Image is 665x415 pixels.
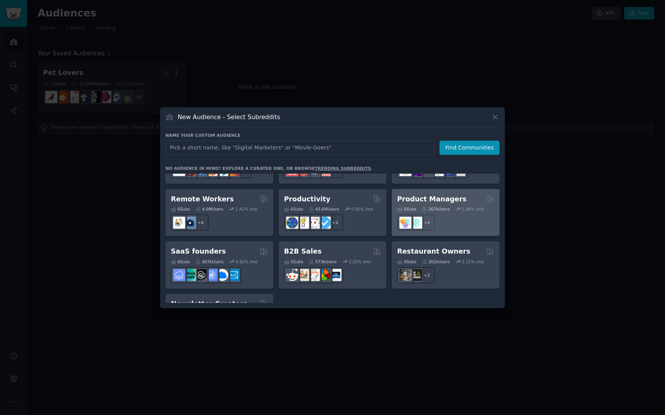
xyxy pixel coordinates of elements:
div: + 4 [192,214,209,231]
input: Pick a short name, like "Digital Marketers" or "Movie-Goers" [165,141,434,155]
img: getdisciplined [319,217,331,229]
img: b2b_sales [308,269,320,281]
div: 1.41 % /mo [236,206,257,212]
div: 6 Sub s [171,259,190,264]
img: NoCodeSaaS [195,269,207,281]
div: + 4 [419,214,435,231]
h2: Restaurant Owners [397,247,470,256]
img: BarOwners [410,269,422,281]
h2: Newsletter Creators [171,299,247,309]
img: B2BSales [319,269,331,281]
div: 43.6M Users [309,206,339,212]
div: 1.11 % /mo [462,259,484,264]
div: 4 Sub s [397,259,416,264]
img: salestechniques [297,269,309,281]
img: SaaSSales [206,269,217,281]
img: ProductMgmt [410,217,422,229]
button: Find Communities [439,141,500,155]
div: 1.88 % /mo [462,206,484,212]
div: 573k Users [309,259,337,264]
div: 267k Users [422,206,450,212]
div: + 2 [419,267,435,283]
div: 0.05 % /mo [351,206,373,212]
img: RemoteJobs [173,217,185,229]
img: sales [286,269,298,281]
div: 6 Sub s [171,206,190,212]
img: LifeProTips [286,217,298,229]
div: 607k Users [195,259,224,264]
img: B_2_B_Selling_Tips [329,269,341,281]
a: trending subreddits [315,166,371,171]
div: 262k Users [422,259,450,264]
h2: B2B Sales [284,247,322,256]
div: 6.92 % /mo [236,259,257,264]
h3: New Audience - Select Subreddits [178,113,280,121]
img: work [184,217,196,229]
div: 6 Sub s [397,206,416,212]
img: B2BSaaS [216,269,228,281]
div: + 2 [327,214,343,231]
h2: SaaS founders [171,247,226,256]
h2: Remote Workers [171,194,234,204]
img: SaaS [173,269,185,281]
img: productivity [308,217,320,229]
img: microsaas [184,269,196,281]
img: SaaS_Email_Marketing [227,269,239,281]
h2: Product Managers [397,194,466,204]
h3: Name your custom audience [165,133,500,138]
div: 6 Sub s [284,206,303,212]
div: 4.0M Users [195,206,224,212]
img: lifehacks [297,217,309,229]
div: 5 Sub s [284,259,303,264]
img: ProductManagement [399,217,411,229]
img: restaurantowners [399,269,411,281]
h2: Productivity [284,194,330,204]
div: No audience in mind? Explore a curated one, or browse . [165,166,373,171]
div: 2.25 % /mo [349,259,371,264]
